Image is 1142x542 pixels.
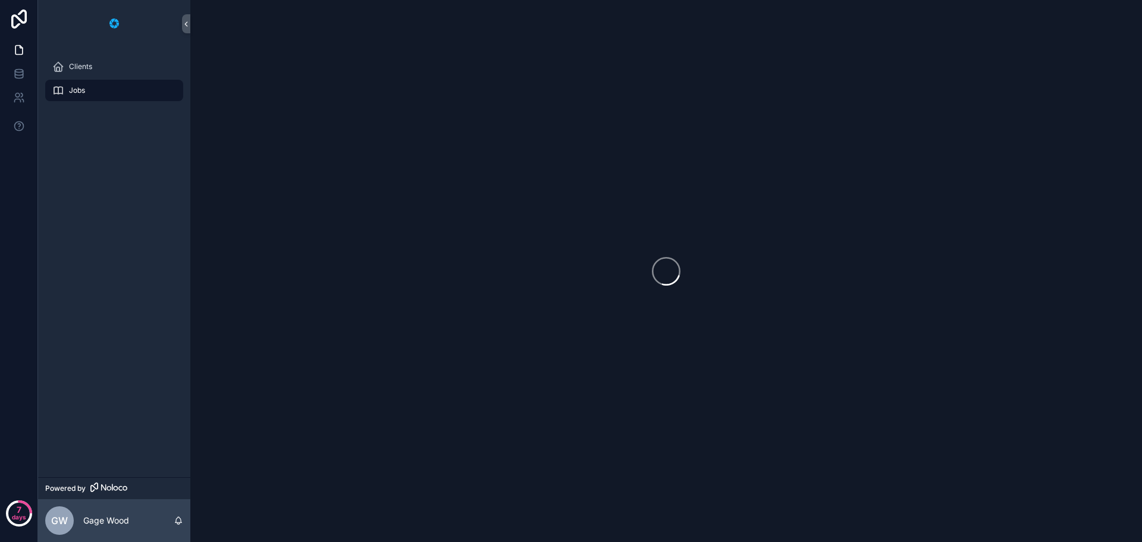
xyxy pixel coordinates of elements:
[83,515,129,527] p: Gage Wood
[38,48,190,117] div: scrollable content
[17,504,21,516] p: 7
[45,80,183,101] a: Jobs
[51,513,68,528] span: GW
[69,86,85,95] span: Jobs
[45,56,183,77] a: Clients
[69,62,92,71] span: Clients
[45,484,86,493] span: Powered by
[105,14,124,33] img: App logo
[12,509,26,525] p: days
[38,477,190,499] a: Powered by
